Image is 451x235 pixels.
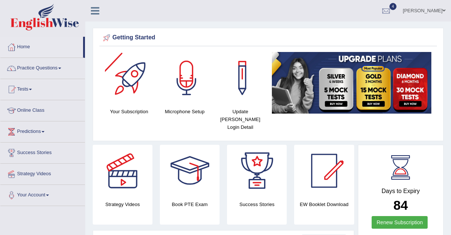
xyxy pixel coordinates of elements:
[101,32,435,43] div: Getting Started
[0,121,85,140] a: Predictions
[0,164,85,182] a: Strategy Videos
[272,52,431,114] img: small5.jpg
[0,79,85,98] a: Tests
[227,200,287,208] h4: Success Stories
[160,200,220,208] h4: Book PTE Exam
[366,188,435,195] h4: Days to Expiry
[0,37,83,55] a: Home
[294,200,354,208] h4: EW Booklet Download
[0,143,85,161] a: Success Stories
[0,58,85,76] a: Practice Questions
[394,198,408,212] b: 84
[0,100,85,119] a: Online Class
[216,108,264,131] h4: Update [PERSON_NAME] Login Detail
[0,185,85,203] a: Your Account
[389,3,397,10] span: 4
[93,200,152,208] h4: Strategy Videos
[372,216,428,229] a: Renew Subscription
[161,108,209,115] h4: Microphone Setup
[105,108,153,115] h4: Your Subscription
